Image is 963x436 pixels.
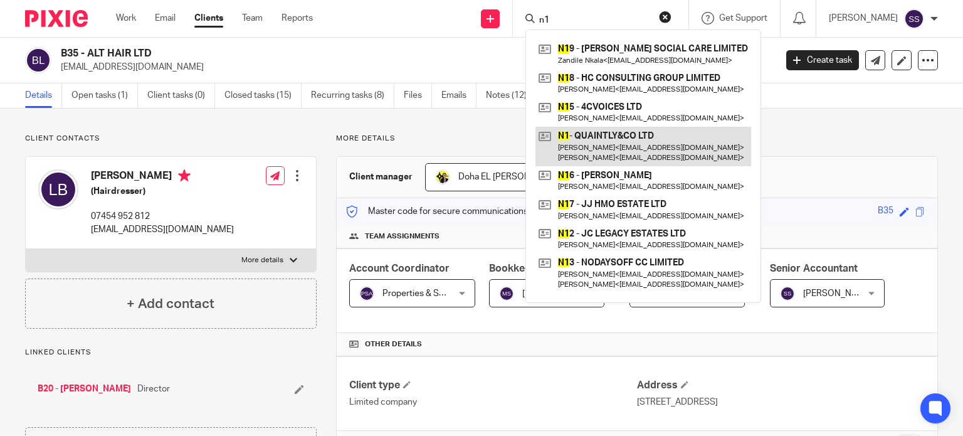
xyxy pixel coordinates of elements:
[435,169,450,184] img: Doha-Starbridge.jpg
[25,83,62,108] a: Details
[365,231,439,242] span: Team assignments
[522,289,591,298] span: [PERSON_NAME]
[242,12,263,24] a: Team
[349,379,637,392] h4: Client type
[61,61,767,73] p: [EMAIL_ADDRESS][DOMAIN_NAME]
[719,14,767,23] span: Get Support
[137,383,170,395] span: Director
[365,339,422,349] span: Other details
[538,15,651,26] input: Search
[61,47,626,60] h2: B35 - ALT HAIR LTD
[349,171,413,183] h3: Client manager
[116,12,136,24] a: Work
[25,134,317,144] p: Client contacts
[637,379,925,392] h4: Address
[770,263,858,274] span: Senior Accountant
[25,348,317,358] p: Linked clients
[194,12,223,24] a: Clients
[489,263,547,274] span: Bookkeeper
[349,396,637,408] p: Limited company
[829,12,898,24] p: [PERSON_NAME]
[155,12,176,24] a: Email
[336,134,938,144] p: More details
[91,223,234,236] p: [EMAIL_ADDRESS][DOMAIN_NAME]
[878,205,893,219] div: B35
[71,83,138,108] a: Open tasks (1)
[25,10,88,27] img: Pixie
[91,185,234,198] h5: (Hairdresser)
[241,255,283,265] p: More details
[91,169,234,185] h4: [PERSON_NAME]
[91,210,234,223] p: 07454 952 812
[282,12,313,24] a: Reports
[786,50,859,70] a: Create task
[382,289,475,298] span: Properties & SMEs - AC
[38,383,131,395] a: B20 - [PERSON_NAME]
[803,289,872,298] span: [PERSON_NAME]
[25,47,51,73] img: svg%3E
[38,169,78,210] img: svg%3E
[178,169,191,182] i: Primary
[499,286,514,301] img: svg%3E
[359,286,374,301] img: svg%3E
[637,396,925,408] p: [STREET_ADDRESS]
[441,83,476,108] a: Emails
[224,83,302,108] a: Closed tasks (15)
[780,286,795,301] img: svg%3E
[349,263,450,274] span: Account Coordinator
[486,83,537,108] a: Notes (12)
[311,83,394,108] a: Recurring tasks (8)
[404,83,432,108] a: Files
[147,83,215,108] a: Client tasks (0)
[458,173,562,181] span: Doha EL [PERSON_NAME]
[659,11,671,23] button: Clear
[904,9,924,29] img: svg%3E
[346,205,562,218] p: Master code for secure communications and files
[127,294,214,314] h4: + Add contact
